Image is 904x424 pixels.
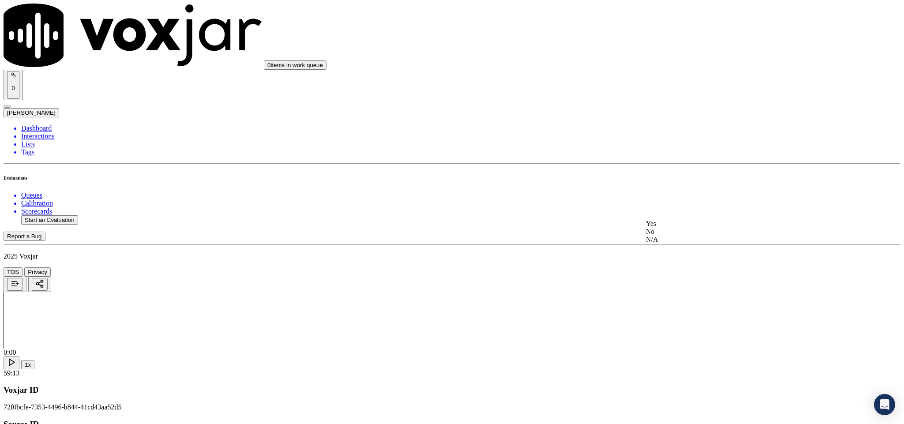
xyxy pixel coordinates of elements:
[7,109,56,116] span: [PERSON_NAME]
[4,4,262,67] img: voxjar logo
[21,148,900,156] a: Tags
[4,267,23,277] button: TOS
[4,252,900,260] p: 2025 Voxjar
[4,108,59,117] button: [PERSON_NAME]
[7,71,19,99] button: 0
[4,232,45,241] button: Report a Bug
[21,124,900,132] a: Dashboard
[11,85,16,91] p: 0
[21,360,34,369] button: 1x
[21,199,900,207] a: Calibration
[646,220,852,228] div: Yes
[4,349,900,356] div: 0:00
[24,267,51,277] button: Privacy
[21,132,900,140] a: Interactions
[4,175,900,180] h6: Evaluations
[21,191,900,199] a: Queues
[21,207,900,215] a: Scorecards
[874,394,895,415] div: Open Intercom Messenger
[4,403,900,411] p: 72f0bcfe-7353-4496-b844-41cd43aa52d5
[21,215,78,225] button: Start an Evaluation
[4,369,900,377] div: 59:13
[646,236,852,244] div: N/A
[21,140,900,148] a: Lists
[646,228,852,236] div: No
[4,70,23,100] button: 0
[4,385,900,395] h3: Voxjar ID
[264,60,326,70] button: 0items in work queue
